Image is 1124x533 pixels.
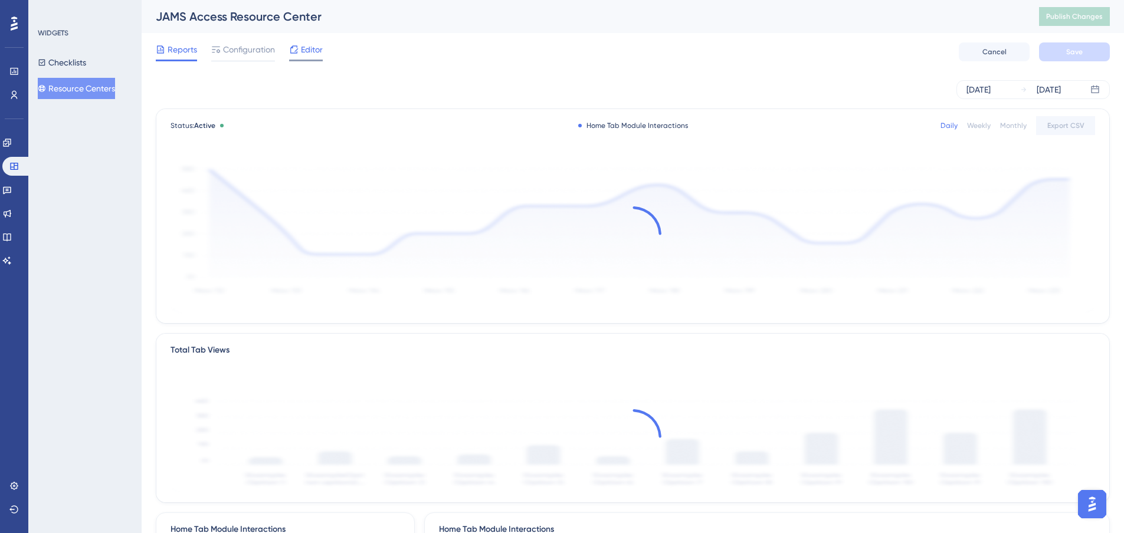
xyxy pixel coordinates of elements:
div: Daily [941,121,958,130]
div: Weekly [967,121,991,130]
span: Status: [171,121,215,130]
button: Cancel [959,42,1030,61]
div: [DATE] [966,83,991,97]
div: JAMS Access Resource Center [156,8,1010,25]
span: Configuration [223,42,275,57]
div: WIDGETS [38,28,68,38]
span: Export CSV [1047,121,1084,130]
span: Publish Changes [1046,12,1103,21]
button: Resource Centers [38,78,115,99]
iframe: UserGuiding AI Assistant Launcher [1074,486,1110,522]
button: Save [1039,42,1110,61]
div: Home Tab Module Interactions [578,121,688,130]
span: Reports [168,42,197,57]
button: Checklists [38,52,86,73]
button: Publish Changes [1039,7,1110,26]
span: Active [194,121,215,130]
span: Save [1066,47,1083,57]
span: Cancel [982,47,1007,57]
span: Editor [301,42,323,57]
div: [DATE] [1037,83,1061,97]
div: Total Tab Views [171,343,230,357]
button: Export CSV [1036,116,1095,135]
div: Monthly [1000,121,1027,130]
